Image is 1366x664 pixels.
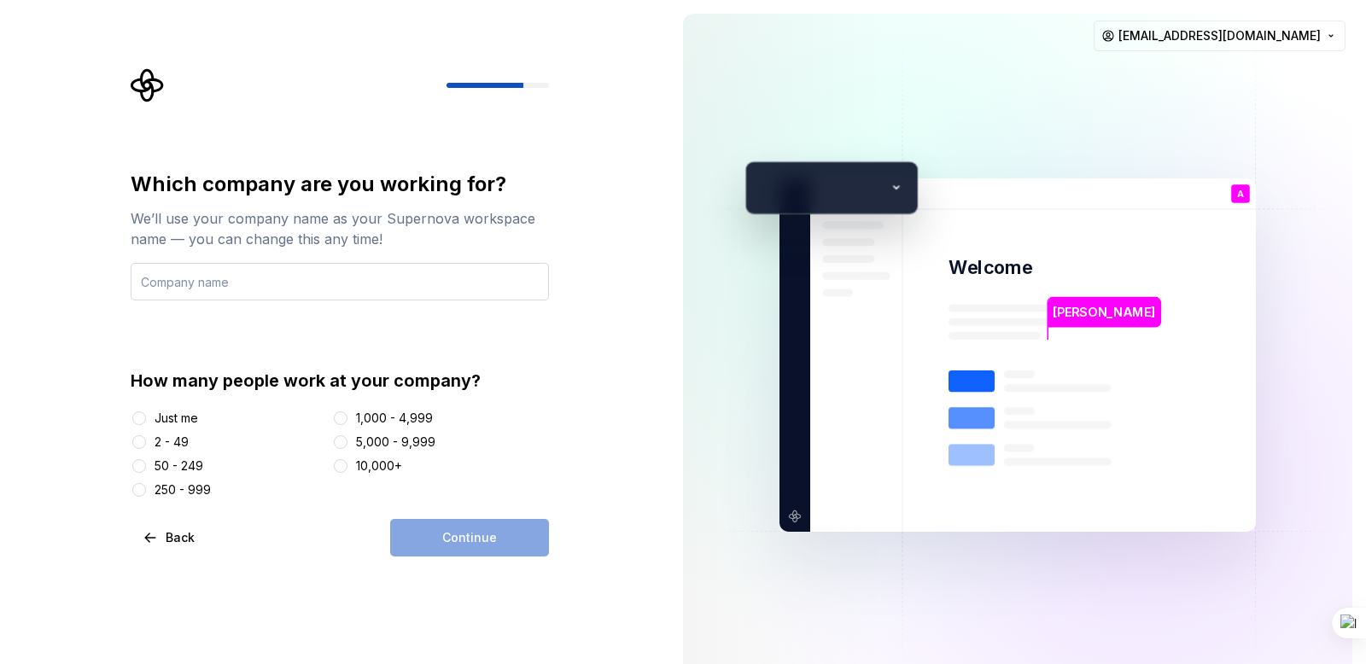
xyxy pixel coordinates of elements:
[131,208,549,249] div: We’ll use your company name as your Supernova workspace name — you can change this any time!
[155,481,211,498] div: 250 - 999
[131,369,549,393] div: How many people work at your company?
[1053,303,1155,322] p: [PERSON_NAME]
[131,171,549,198] div: Which company are you working for?
[356,457,402,475] div: 10,000+
[155,457,203,475] div: 50 - 249
[1118,27,1321,44] span: [EMAIL_ADDRESS][DOMAIN_NAME]
[949,255,1032,280] p: Welcome
[356,410,433,427] div: 1,000 - 4,999
[166,529,195,546] span: Back
[131,68,165,102] svg: Supernova Logo
[155,410,198,427] div: Just me
[131,263,549,300] input: Company name
[155,434,189,451] div: 2 - 49
[131,519,209,556] button: Back
[356,434,435,451] div: 5,000 - 9,999
[1094,20,1346,51] button: [EMAIL_ADDRESS][DOMAIN_NAME]
[1237,189,1244,199] p: A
